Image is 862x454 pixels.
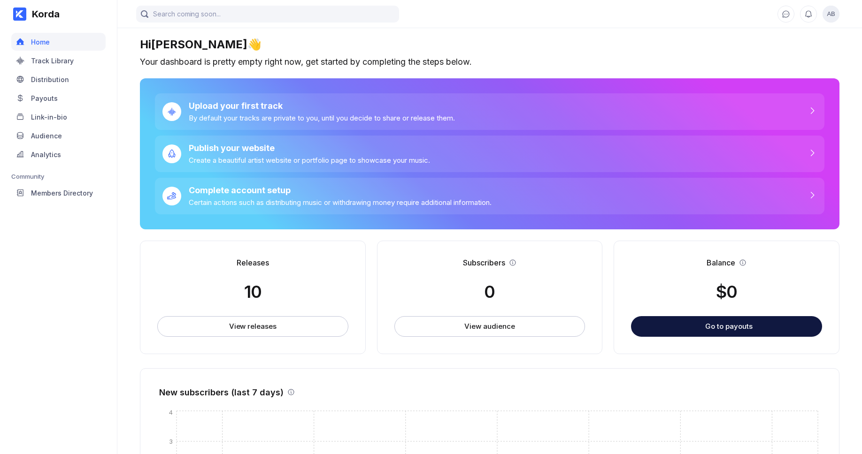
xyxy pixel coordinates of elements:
[159,387,284,397] div: New subscribers (last 7 days)
[31,38,50,46] div: Home
[11,184,106,203] a: Members Directory
[705,322,753,331] div: Go to payouts
[484,281,495,302] div: 0
[244,281,262,302] div: 10
[189,113,455,122] div: By default your tracks are private to you, until you decide to share or release them.
[11,89,106,108] a: Payouts
[26,8,60,20] div: Korda
[189,156,430,165] div: Create a beautiful artist website or portfolio page to showcase your music.
[31,189,93,197] div: Members Directory
[31,94,58,102] div: Payouts
[229,322,277,331] div: View releases
[155,93,824,130] a: Upload your first trackBy default your tracks are private to you, until you decide to share or re...
[237,258,269,267] div: Releases
[823,6,839,23] button: AB
[31,151,61,159] div: Analytics
[11,173,106,180] div: Community
[189,185,492,195] div: Complete account setup
[31,113,67,121] div: Link-in-bio
[31,57,74,65] div: Track Library
[463,258,505,267] div: Subscribers
[707,258,735,267] div: Balance
[136,6,399,23] input: Search coming soon...
[11,108,106,127] a: Link-in-bio
[631,316,822,337] button: Go to payouts
[823,6,839,23] div: Adon Brian
[189,198,492,207] div: Certain actions such as distributing music or withdrawing money require additional information.
[464,322,515,331] div: View audience
[140,38,839,51] div: Hi [PERSON_NAME] 👋
[11,145,106,164] a: Analytics
[31,76,69,83] div: Distribution
[189,101,455,111] div: Upload your first track
[140,57,839,67] div: Your dashboard is pretty empty right now, get started by completing the steps below.
[394,316,585,337] button: View audience
[11,52,106,70] a: Track Library
[716,281,737,302] div: $ 0
[31,132,62,140] div: Audience
[155,178,824,214] a: Complete account setupCertain actions such as distributing music or withdrawing money require add...
[169,437,173,445] tspan: 3
[11,33,106,52] a: Home
[157,316,348,337] button: View releases
[11,127,106,145] a: Audience
[155,136,824,172] a: Publish your websiteCreate a beautiful artist website or portfolio page to showcase your music.
[189,143,430,153] div: Publish your website
[169,408,173,416] tspan: 4
[11,70,106,89] a: Distribution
